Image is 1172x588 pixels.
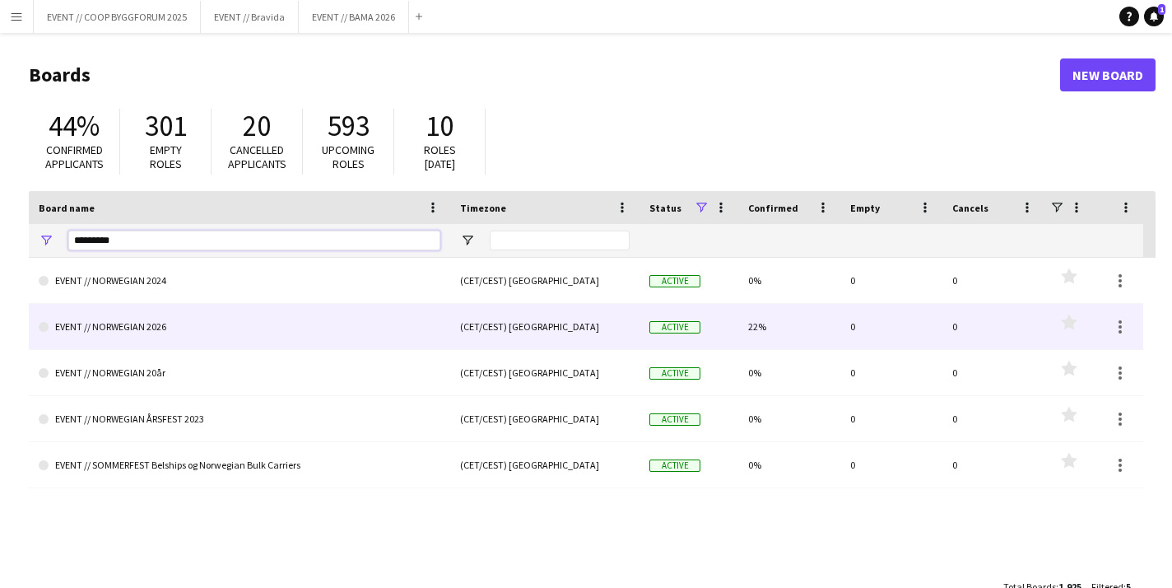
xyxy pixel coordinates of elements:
[150,142,182,171] span: Empty roles
[34,1,201,33] button: EVENT // COOP BYGGFORUM 2025
[322,142,374,171] span: Upcoming roles
[39,233,53,248] button: Open Filter Menu
[738,258,840,303] div: 0%
[840,258,942,303] div: 0
[840,396,942,441] div: 0
[942,396,1044,441] div: 0
[424,142,456,171] span: Roles [DATE]
[738,396,840,441] div: 0%
[450,258,639,303] div: (CET/CEST) [GEOGRAPHIC_DATA]
[840,442,942,488] div: 0
[328,108,370,144] span: 593
[748,202,798,214] span: Confirmed
[738,350,840,395] div: 0%
[850,202,880,214] span: Empty
[840,350,942,395] div: 0
[649,460,700,472] span: Active
[228,142,286,171] span: Cancelled applicants
[649,202,681,214] span: Status
[942,258,1044,303] div: 0
[450,304,639,349] div: (CET/CEST) [GEOGRAPHIC_DATA]
[649,413,700,426] span: Active
[840,304,942,349] div: 0
[201,1,299,33] button: EVENT // Bravida
[39,350,440,396] a: EVENT // NORWEGIAN 20år
[39,442,440,488] a: EVENT // SOMMERFEST Belships og Norwegian Bulk Carriers
[942,350,1044,395] div: 0
[45,142,104,171] span: Confirmed applicants
[450,396,639,441] div: (CET/CEST) [GEOGRAPHIC_DATA]
[952,202,988,214] span: Cancels
[243,108,271,144] span: 20
[39,304,440,350] a: EVENT // NORWEGIAN 2026
[942,304,1044,349] div: 0
[426,108,453,144] span: 10
[942,442,1044,488] div: 0
[68,231,440,250] input: Board name Filter Input
[29,63,1060,87] h1: Boards
[649,275,700,287] span: Active
[649,367,700,380] span: Active
[39,258,440,304] a: EVENT // NORWEGIAN 2024
[1060,58,1156,91] a: New Board
[299,1,409,33] button: EVENT // BAMA 2026
[39,396,440,442] a: EVENT // NORWEGIAN ÅRSFEST 2023
[1144,7,1164,26] a: 1
[1158,4,1165,15] span: 1
[738,442,840,488] div: 0%
[649,321,700,334] span: Active
[450,442,639,488] div: (CET/CEST) [GEOGRAPHIC_DATA]
[460,233,475,248] button: Open Filter Menu
[145,108,187,144] span: 301
[460,202,506,214] span: Timezone
[450,350,639,395] div: (CET/CEST) [GEOGRAPHIC_DATA]
[49,108,100,144] span: 44%
[490,231,630,250] input: Timezone Filter Input
[738,304,840,349] div: 22%
[39,202,95,214] span: Board name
